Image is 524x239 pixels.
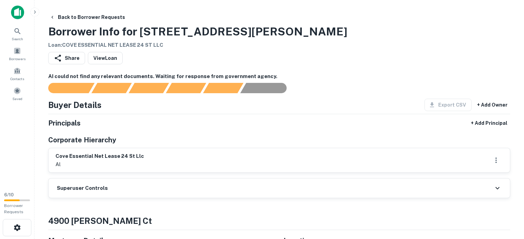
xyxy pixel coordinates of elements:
[88,52,123,64] a: ViewLoan
[91,83,132,93] div: Your request is received and processing...
[48,52,85,64] button: Share
[12,36,23,42] span: Search
[2,84,32,103] a: Saved
[12,96,22,101] span: Saved
[40,83,92,93] div: Sending borrower request to AI...
[48,215,510,227] h4: 4900 [PERSON_NAME] ct
[468,117,510,129] button: + Add Principal
[490,184,524,217] iframe: Chat Widget
[48,23,347,40] h3: Borrower Info for [STREET_ADDRESS][PERSON_NAME]
[2,24,32,43] a: Search
[166,83,206,93] div: Principals found, AI now looking for contact information...
[47,11,128,23] button: Back to Borrower Requests
[48,99,102,111] h4: Buyer Details
[2,44,32,63] a: Borrowers
[474,99,510,111] button: + Add Owner
[48,73,510,80] h6: AI could not find any relevant documents. Waiting for response from government agency.
[9,56,25,62] span: Borrowers
[48,41,347,49] h6: Loan : COVE ESSENTIAL NET LEASE 24 ST LLC
[48,118,81,128] h5: Principals
[4,192,14,197] span: 6 / 10
[203,83,243,93] div: Principals found, still searching for contact information. This may take time...
[55,152,144,160] h6: cove essential net lease 24 st llc
[55,160,144,169] p: al
[240,83,295,93] div: AI fulfillment process complete.
[10,76,24,82] span: Contacts
[11,6,24,19] img: capitalize-icon.png
[48,135,116,145] h5: Corporate Hierarchy
[129,83,169,93] div: Documents found, AI parsing details...
[4,203,23,214] span: Borrower Requests
[57,184,108,192] h6: Superuser Controls
[2,64,32,83] a: Contacts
